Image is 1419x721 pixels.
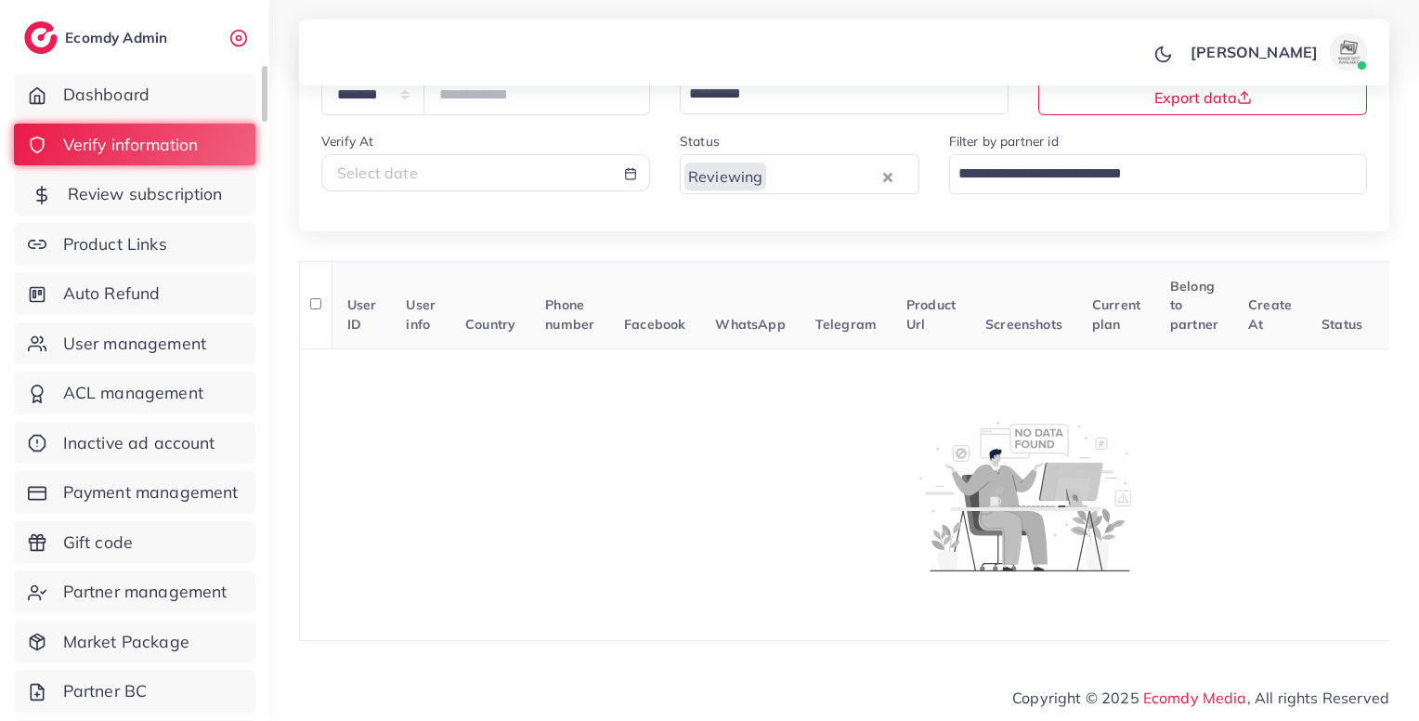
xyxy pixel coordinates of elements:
[68,182,223,206] span: Review subscription
[1154,88,1252,107] span: Export data
[63,381,203,405] span: ACL management
[715,316,785,333] span: WhatsApp
[1180,33,1374,71] a: [PERSON_NAME]avatar
[14,372,255,414] a: ACL management
[465,316,515,333] span: Country
[1170,278,1218,333] span: Belong to partner
[680,132,720,151] label: Status
[14,670,255,713] a: Partner BC
[1143,688,1247,707] a: Ecomdy Media
[1038,78,1367,115] button: Export data
[768,158,878,190] input: Search for option
[952,158,1344,190] input: Search for option
[14,521,255,564] a: Gift code
[883,165,892,187] button: Clear Selected
[684,163,766,190] span: Reviewing
[63,580,228,604] span: Partner management
[545,296,594,332] span: Phone number
[63,431,215,455] span: Inactive ad account
[1092,296,1140,332] span: Current plan
[14,124,255,166] a: Verify information
[949,132,1059,151] label: Filter by partner id
[680,154,919,194] div: Search for option
[815,316,877,333] span: Telegram
[14,223,255,266] a: Product Links
[63,133,199,157] span: Verify information
[14,322,255,365] a: User management
[624,316,685,333] span: Facebook
[63,480,239,505] span: Payment management
[1247,687,1389,709] span: , All rights Reserved
[14,272,255,315] a: Auto Refund
[1012,687,1389,709] span: Copyright © 2025
[63,83,150,107] span: Dashboard
[65,29,172,46] h2: Ecomdy Admin
[63,282,161,306] span: Auto Refund
[347,296,377,332] span: User ID
[14,471,255,514] a: Payment management
[919,419,1131,571] img: No account
[63,232,167,256] span: Product Links
[14,570,255,613] a: Partner management
[63,332,206,356] span: User management
[24,21,172,54] a: logoEcomdy Admin
[1321,316,1362,333] span: Status
[14,173,255,216] a: Review subscription
[906,296,956,332] span: Product Url
[63,630,189,654] span: Market Package
[24,21,58,54] img: logo
[337,164,418,182] span: Select date
[63,679,148,703] span: Partner BC
[1191,41,1318,63] p: [PERSON_NAME]
[321,132,373,151] label: Verify At
[1248,296,1292,332] span: Create At
[14,422,255,465] a: Inactive ad account
[406,296,436,332] span: User info
[985,316,1062,333] span: Screenshots
[14,73,255,116] a: Dashboard
[63,531,133,555] span: Gift code
[949,154,1368,194] div: Search for option
[14,621,255,663] a: Market Package
[1330,33,1367,71] img: avatar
